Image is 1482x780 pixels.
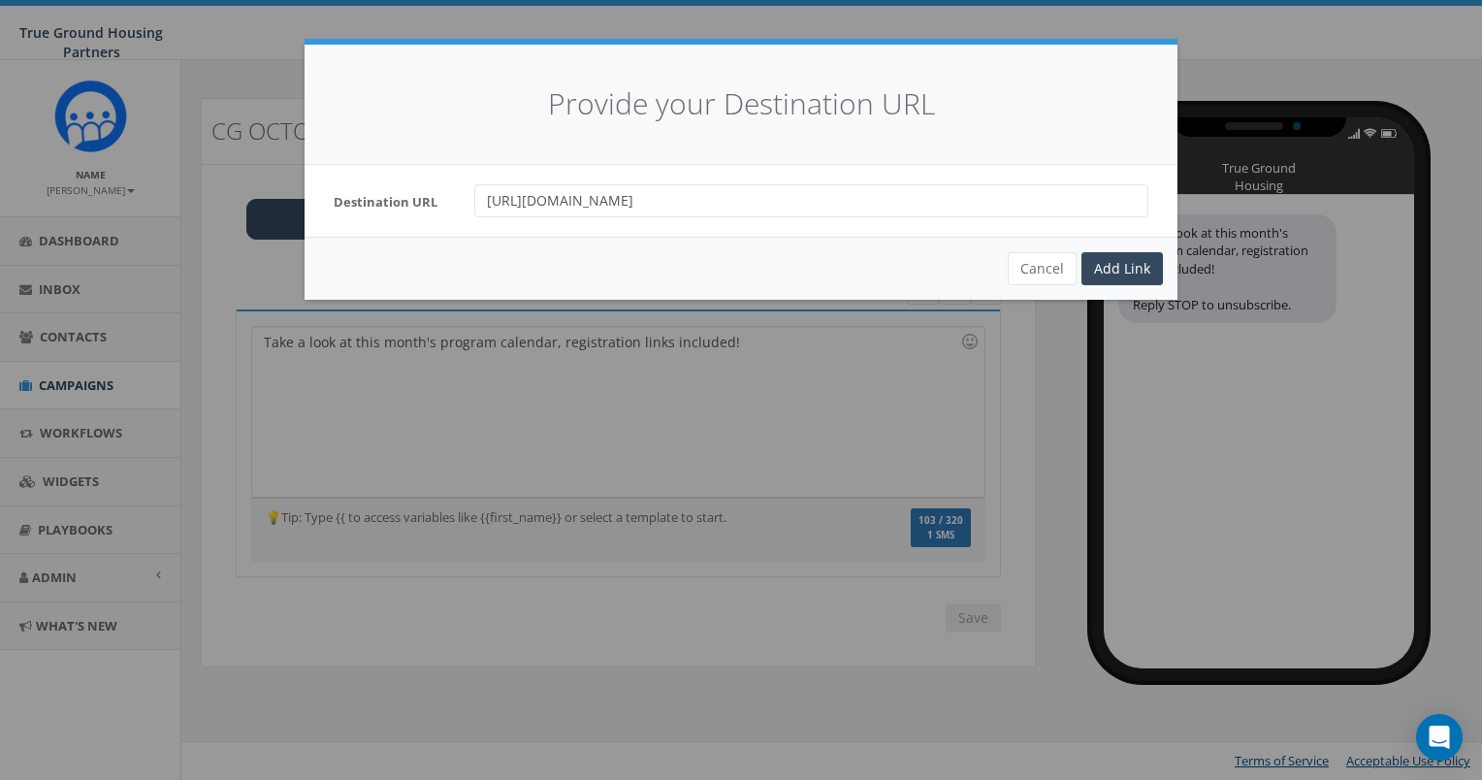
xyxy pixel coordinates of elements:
h4: Provide your Destination URL [334,83,1148,125]
label: Destination URL [319,193,460,211]
input: Please enter a valid URL [474,184,1148,217]
div: Open Intercom Messenger [1416,714,1463,761]
div: Add Link [1081,252,1163,285]
button: Cancel [1008,252,1077,285]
